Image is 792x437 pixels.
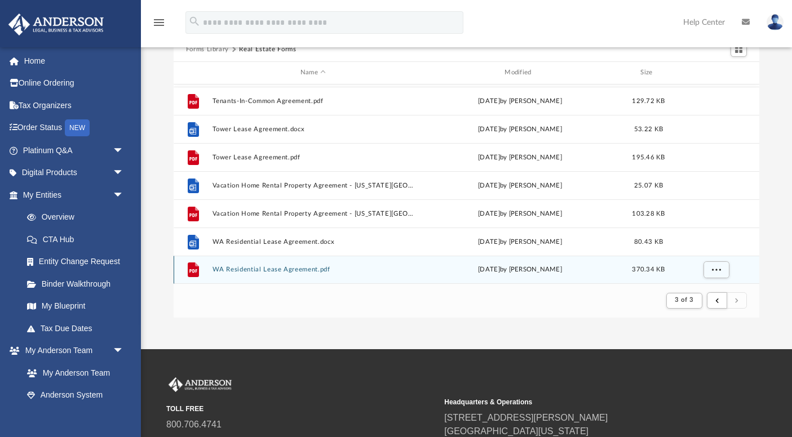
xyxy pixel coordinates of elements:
button: Real Estate Forms [239,44,296,55]
img: User Pic [767,14,784,30]
a: My Anderson Teamarrow_drop_down [8,340,135,362]
div: [DATE] by [PERSON_NAME] [419,208,621,218]
button: Tenants-In-Common Agreement.pdf [212,97,414,105]
small: TOLL FREE [166,404,436,414]
span: 53.22 KB [634,126,663,132]
a: [STREET_ADDRESS][PERSON_NAME] [444,413,608,422]
button: Vacation Home Rental Property Agreement - [US_STATE][GEOGRAPHIC_DATA]docx [212,182,414,189]
a: Home [8,50,141,72]
button: WA Residential Lease Agreement.docx [212,238,414,246]
div: Modified [419,68,621,78]
div: NEW [65,119,90,136]
button: Tower Lease Agreement.pdf [212,154,414,161]
span: 129.72 KB [632,97,665,104]
span: 370.34 KB [632,266,665,273]
button: WA Residential Lease Agreement.pdf [212,266,414,273]
a: Tax Organizers [8,94,141,117]
div: grid [174,84,760,284]
div: id [676,68,755,78]
a: Platinum Q&Aarrow_drop_down [8,139,141,162]
div: [DATE] by [PERSON_NAME] [419,180,621,190]
button: 3 of 3 [666,293,702,309]
img: Anderson Advisors Platinum Portal [166,377,234,392]
a: Entity Change Request [16,251,141,273]
a: Order StatusNEW [8,117,141,140]
a: [GEOGRAPHIC_DATA][US_STATE] [444,426,589,436]
span: 195.46 KB [632,154,665,160]
i: search [188,15,201,28]
a: Anderson System [16,384,135,407]
button: Tower Lease Agreement.docx [212,126,414,133]
img: Anderson Advisors Platinum Portal [5,14,107,35]
div: [DATE] by [PERSON_NAME] [419,124,621,134]
small: Headquarters & Operations [444,397,714,407]
div: Size [626,68,671,78]
span: 3 of 3 [675,297,693,303]
a: Digital Productsarrow_drop_down [8,162,141,184]
button: Vacation Home Rental Property Agreement - [US_STATE][GEOGRAPHIC_DATA]pdf [212,210,414,217]
span: arrow_drop_down [113,340,135,363]
span: 25.07 KB [634,182,663,188]
button: More options [703,261,729,278]
a: Binder Walkthrough [16,273,141,295]
div: Name [211,68,414,78]
div: id [179,68,207,78]
a: Tax Due Dates [16,317,141,340]
div: [DATE] by [PERSON_NAME] [419,96,621,106]
span: arrow_drop_down [113,162,135,185]
a: 800.706.4741 [166,420,222,429]
button: Forms Library [186,44,229,55]
a: My Entitiesarrow_drop_down [8,184,141,206]
a: My Blueprint [16,295,135,318]
span: 103.28 KB [632,210,665,216]
i: menu [152,16,166,29]
div: [DATE] by [PERSON_NAME] [419,265,621,275]
span: arrow_drop_down [113,184,135,207]
a: Overview [16,206,141,229]
span: arrow_drop_down [113,139,135,162]
span: 80.43 KB [634,238,663,244]
a: My Anderson Team [16,362,130,384]
a: CTA Hub [16,228,141,251]
button: Switch to Grid View [731,41,747,57]
a: Online Ordering [8,72,141,95]
div: [DATE] by [PERSON_NAME] [419,237,621,247]
a: menu [152,21,166,29]
div: [DATE] by [PERSON_NAME] [419,152,621,162]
